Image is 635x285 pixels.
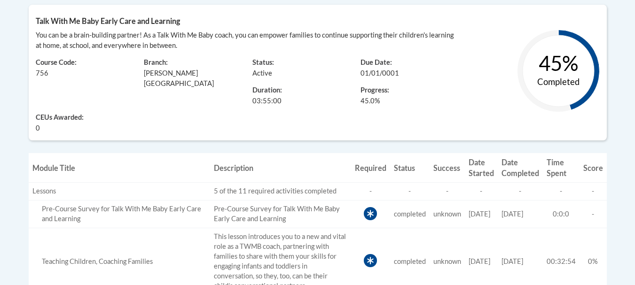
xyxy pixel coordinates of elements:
[433,257,461,265] span: unknown
[252,69,272,77] span: Active
[502,257,523,265] span: [DATE]
[394,210,426,218] span: completed
[498,153,543,183] th: Date Completed
[588,257,598,265] span: 0%
[394,257,426,265] span: completed
[351,183,390,200] td: -
[36,113,130,123] span: CEUs Awarded:
[430,183,465,200] td: -
[580,153,607,183] th: Score
[252,86,282,94] span: Duration:
[592,187,594,195] span: -
[144,58,168,66] span: Branch:
[361,69,399,77] span: 01/01/0001
[543,183,580,200] td: -
[36,31,454,49] span: You can be a brain-building partner! As a Talk With Me Baby coach, you can empower families to co...
[36,16,180,25] span: Talk With Me Baby Early Care and Learning
[539,51,578,75] text: 45%
[36,69,48,77] span: 756
[32,204,206,224] div: Pre-Course Survey for Talk With Me Baby Early Care and Learning
[361,58,392,66] span: Due Date:
[430,153,465,183] th: Success
[361,96,380,106] span: %
[351,153,390,183] th: Required
[469,257,490,265] span: [DATE]
[547,257,576,265] span: 00:32:54
[252,97,282,105] span: 03:55:00
[29,153,210,183] th: Module Title
[543,153,580,183] th: Time Spent
[502,210,523,218] span: [DATE]
[210,200,351,228] td: Pre-Course Survey for Talk With Me Baby Early Care and Learning
[433,210,461,218] span: unknown
[592,210,594,218] span: -
[36,123,40,133] span: 0
[361,97,375,105] span: 45.0
[36,58,77,66] span: Course Code:
[361,86,389,94] span: Progress:
[32,186,206,196] div: Lessons
[144,69,214,87] span: [PERSON_NAME][GEOGRAPHIC_DATA]
[32,257,206,267] div: This lesson introduces you to a new and vital role as a TWMB coach, partnering with families to s...
[390,153,430,183] th: Status
[465,153,498,183] th: Date Started
[252,58,274,66] span: Status:
[390,183,430,200] td: -
[469,210,490,218] span: [DATE]
[498,183,543,200] td: -
[537,77,580,87] text: Completed
[553,210,569,218] span: 0:0:0
[465,183,498,200] td: -
[214,186,347,196] div: 5 of the 11 required activities completed
[210,153,351,183] th: Description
